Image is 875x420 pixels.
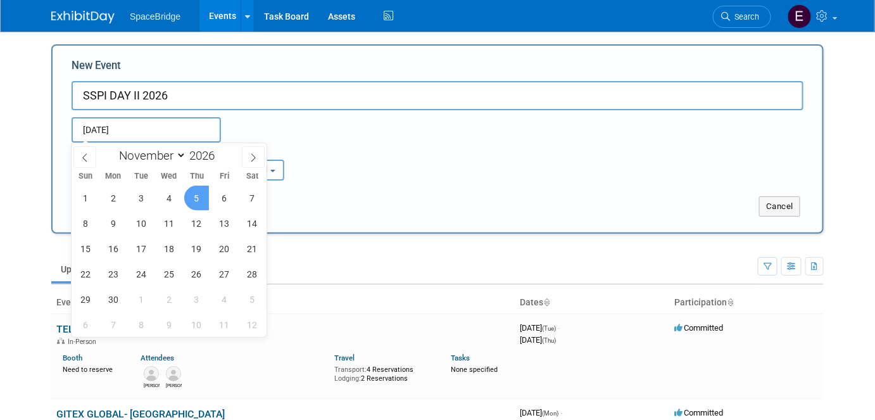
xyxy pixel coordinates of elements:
span: Fri [211,172,239,181]
a: Attendees [141,353,174,362]
span: November 8, 2026 [73,211,98,236]
span: Sat [239,172,267,181]
span: Thu [183,172,211,181]
span: Tue [127,172,155,181]
th: Participation [669,292,824,314]
th: Event [51,292,515,314]
a: Sort by Participation Type [727,297,733,307]
a: Search [713,6,771,28]
span: November 11, 2026 [156,211,181,236]
span: November 17, 2026 [129,236,153,261]
span: November 12, 2026 [184,211,209,236]
img: In-Person Event [57,338,65,344]
span: November 22, 2026 [73,262,98,286]
span: December 2, 2026 [156,287,181,312]
div: Need to reserve [63,363,122,374]
span: November 23, 2026 [101,262,125,286]
span: November 4, 2026 [156,186,181,210]
a: Tasks [451,353,470,362]
select: Month [113,148,186,163]
span: - [560,408,562,417]
span: December 4, 2026 [212,287,237,312]
a: Sort by Start Date [543,297,550,307]
span: December 8, 2026 [129,312,153,337]
div: 4 Reservations 2 Reservations [334,363,432,383]
span: November 30, 2026 [101,287,125,312]
span: November 25, 2026 [156,262,181,286]
span: November 1, 2026 [73,186,98,210]
span: November 28, 2026 [240,262,265,286]
span: November 7, 2026 [240,186,265,210]
span: SpaceBridge [130,11,180,22]
span: Wed [155,172,183,181]
img: ExhibitDay [51,11,115,23]
span: Lodging: [334,374,361,383]
span: November 24, 2026 [129,262,153,286]
span: December 12, 2026 [240,312,265,337]
div: Mike Di Paolo [144,381,160,389]
span: November 10, 2026 [129,211,153,236]
span: November 6, 2026 [212,186,237,210]
span: November 29, 2026 [73,287,98,312]
span: November 3, 2026 [129,186,153,210]
div: Participation: [198,143,306,159]
span: November 14, 2026 [240,211,265,236]
span: Mon [99,172,127,181]
span: December 5, 2026 [240,287,265,312]
span: In-Person [68,338,100,346]
span: Committed [674,323,723,333]
span: (Mon) [542,410,558,417]
span: Committed [674,408,723,417]
span: November 16, 2026 [101,236,125,261]
span: November 20, 2026 [212,236,237,261]
span: November 19, 2026 [184,236,209,261]
span: December 3, 2026 [184,287,209,312]
span: [DATE] [520,323,560,333]
img: Mike Di Paolo [144,366,159,381]
span: December 1, 2026 [129,287,153,312]
img: Pedro Bonatto [166,366,181,381]
span: None specified [451,366,498,374]
input: Start Date - End Date [72,117,221,143]
span: Transport: [334,366,367,374]
button: Cancel [759,196,800,217]
input: Name of Trade Show / Conference [72,81,803,110]
a: GITEX GLOBAL- [GEOGRAPHIC_DATA] [56,408,225,420]
span: [DATE] [520,408,562,417]
a: Travel [334,353,355,362]
img: Elizabeth Gelerman [788,4,812,29]
div: Attendance / Format: [72,143,179,159]
span: November 26, 2026 [184,262,209,286]
span: November 13, 2026 [212,211,237,236]
span: (Tue) [542,325,556,332]
span: December 9, 2026 [156,312,181,337]
span: November 27, 2026 [212,262,237,286]
span: December 6, 2026 [73,312,98,337]
span: November 2, 2026 [101,186,125,210]
a: Booth [63,353,82,362]
span: Search [730,12,759,22]
span: (Thu) [542,337,556,344]
span: Sun [72,172,99,181]
a: Upcoming44 [51,257,125,281]
span: November 15, 2026 [73,236,98,261]
span: December 10, 2026 [184,312,209,337]
span: November 18, 2026 [156,236,181,261]
span: - [558,323,560,333]
span: December 11, 2026 [212,312,237,337]
input: Year [186,148,224,163]
label: New Event [72,58,121,78]
span: November 21, 2026 [240,236,265,261]
a: TELETIME SATELLITE CONGRESS [56,323,210,335]
span: [DATE] [520,335,556,345]
div: Pedro Bonatto [166,381,182,389]
th: Dates [515,292,669,314]
span: November 9, 2026 [101,211,125,236]
span: December 7, 2026 [101,312,125,337]
span: November 5, 2026 [184,186,209,210]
